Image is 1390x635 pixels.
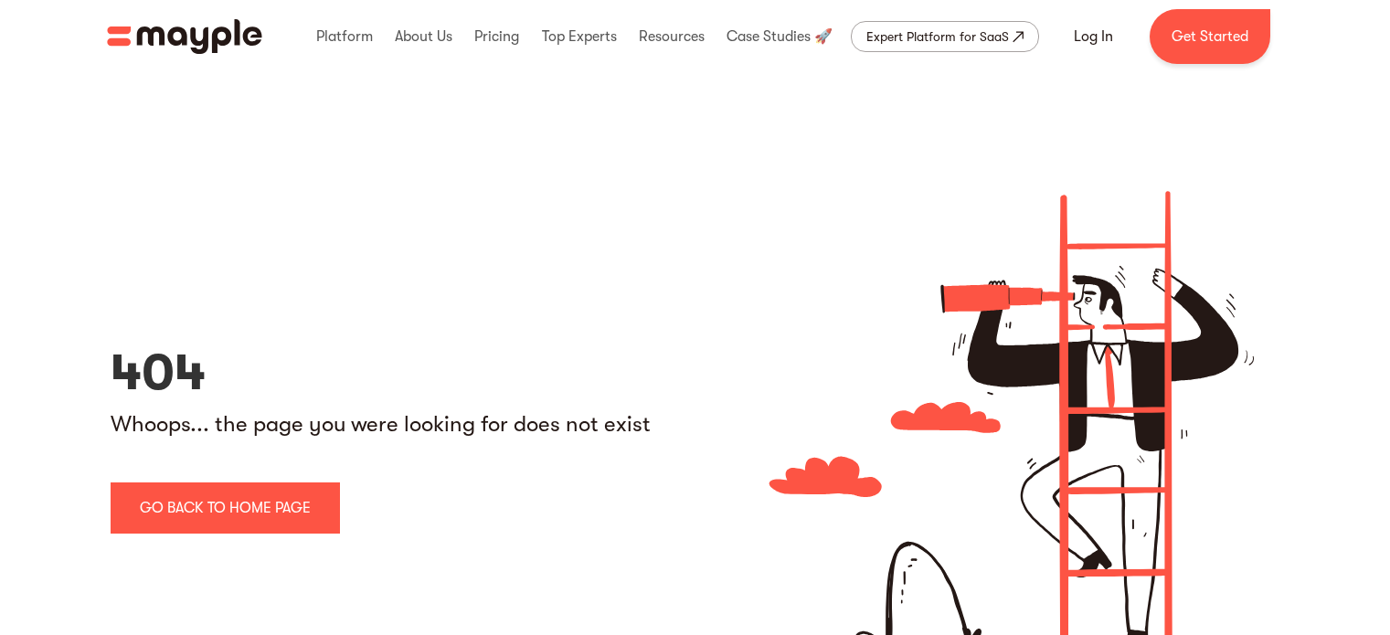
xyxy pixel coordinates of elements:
div: About Us [390,7,457,66]
a: home [107,19,262,54]
h1: 404 [111,344,695,402]
div: Top Experts [537,7,621,66]
a: Get Started [1150,9,1270,64]
div: Resources [634,7,709,66]
div: Expert Platform for SaaS [866,26,1009,48]
a: Expert Platform for SaaS [851,21,1039,52]
a: go back to home page [111,482,340,534]
a: Log In [1052,15,1135,58]
div: Pricing [470,7,524,66]
div: Whoops... the page you were looking for does not exist [111,409,695,439]
div: Platform [312,7,377,66]
img: Mayple logo [107,19,262,54]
